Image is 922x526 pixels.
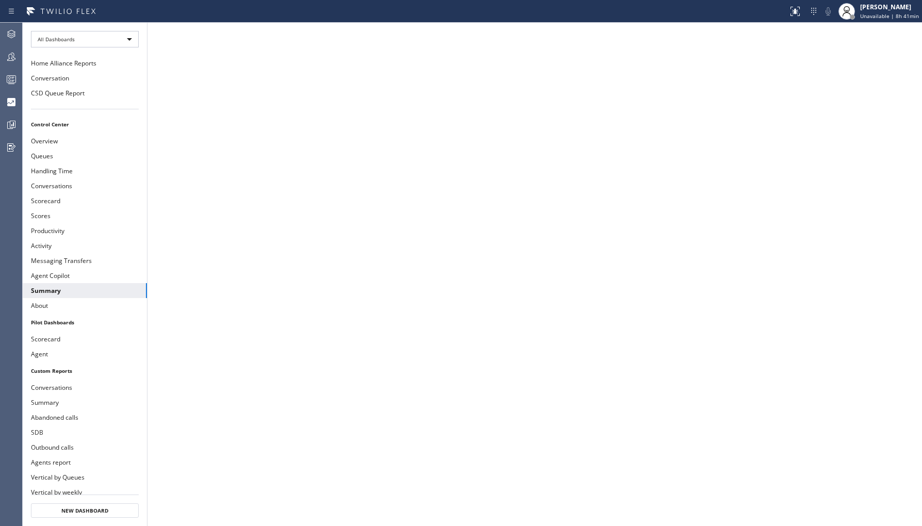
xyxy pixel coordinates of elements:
[23,163,147,178] button: Handling Time
[23,410,147,425] button: Abandoned calls
[23,425,147,440] button: SDB
[23,56,147,71] button: Home Alliance Reports
[23,208,147,223] button: Scores
[23,440,147,455] button: Outbound calls
[821,4,835,19] button: Mute
[23,485,147,500] button: Vertical by weekly
[31,503,139,518] button: New Dashboard
[23,268,147,283] button: Agent Copilot
[23,470,147,485] button: Vertical by Queues
[23,283,147,298] button: Summary
[23,253,147,268] button: Messaging Transfers
[23,364,147,377] li: Custom Reports
[23,332,147,347] button: Scorecard
[147,23,922,526] iframe: dashboard_9f6bb337dffe
[860,3,919,11] div: [PERSON_NAME]
[23,193,147,208] button: Scorecard
[23,118,147,131] li: Control Center
[23,86,147,101] button: CSD Queue Report
[23,149,147,163] button: Queues
[23,71,147,86] button: Conversation
[860,12,919,20] span: Unavailable | 8h 41min
[23,298,147,313] button: About
[23,238,147,253] button: Activity
[23,395,147,410] button: Summary
[23,134,147,149] button: Overview
[23,380,147,395] button: Conversations
[23,316,147,329] li: Pilot Dashboards
[23,347,147,361] button: Agent
[31,31,139,47] div: All Dashboards
[23,223,147,238] button: Productivity
[23,455,147,470] button: Agents report
[23,178,147,193] button: Conversations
